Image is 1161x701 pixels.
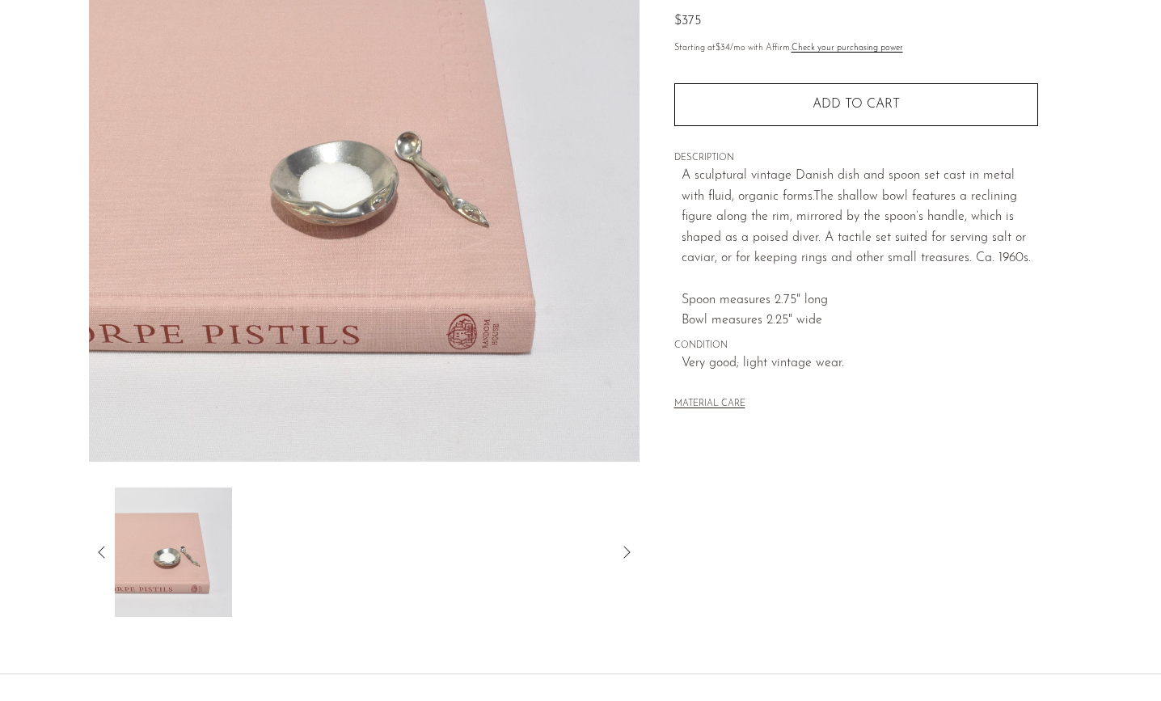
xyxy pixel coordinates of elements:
[674,15,701,27] span: $375
[682,166,1038,331] p: A sculptural vintage Danish dish and spoon set cast in metal with fluid, organic forms. The shall...
[115,488,232,617] img: Danish Figural Dish and Spoon Set
[674,83,1038,125] button: Add to cart
[674,41,1038,56] p: Starting at /mo with Affirm.
[716,44,730,53] span: $34
[674,151,1038,166] span: DESCRIPTION
[674,399,745,411] button: MATERIAL CARE
[682,353,1038,374] span: Very good; light vintage wear.
[792,44,903,53] a: Check your purchasing power - Learn more about Affirm Financing (opens in modal)
[813,98,900,111] span: Add to cart
[674,339,1038,353] span: CONDITION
